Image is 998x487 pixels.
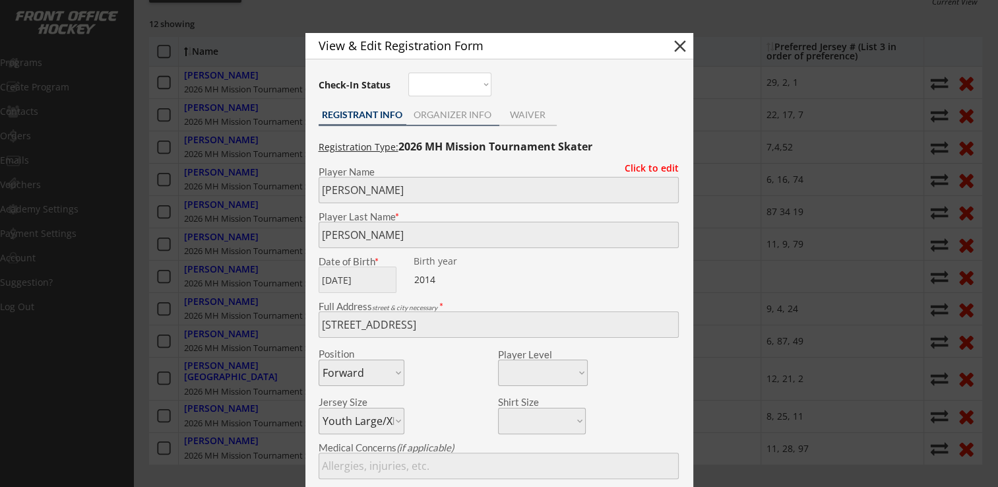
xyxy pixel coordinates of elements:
div: REGISTRANT INFO [319,110,406,119]
div: Full Address [319,302,679,311]
em: (if applicable) [396,441,454,453]
div: 2014 [414,273,497,286]
input: Street, City, Province/State [319,311,679,338]
u: Registration Type: [319,141,398,153]
div: Birth year [414,257,496,266]
input: Allergies, injuries, etc. [319,453,679,479]
div: WAIVER [499,110,557,119]
div: ORGANIZER INFO [406,110,499,119]
button: close [670,36,690,56]
div: Shirt Size [498,397,566,407]
strong: 2026 MH Mission Tournament Skater [398,139,592,154]
div: Medical Concerns [319,443,679,453]
div: Position [319,349,387,359]
div: Click to edit [615,164,679,173]
div: Player Level [498,350,588,360]
div: Jersey Size [319,397,387,407]
div: View & Edit Registration Form [319,40,647,51]
div: Player Last Name [319,212,679,222]
div: Check-In Status [319,81,393,90]
div: Player Name [319,167,679,177]
em: street & city necessary [372,304,437,311]
div: We are transitioning the system to collect and store date of birth instead of just birth year to ... [414,257,496,267]
div: Date of Birth [319,257,404,267]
